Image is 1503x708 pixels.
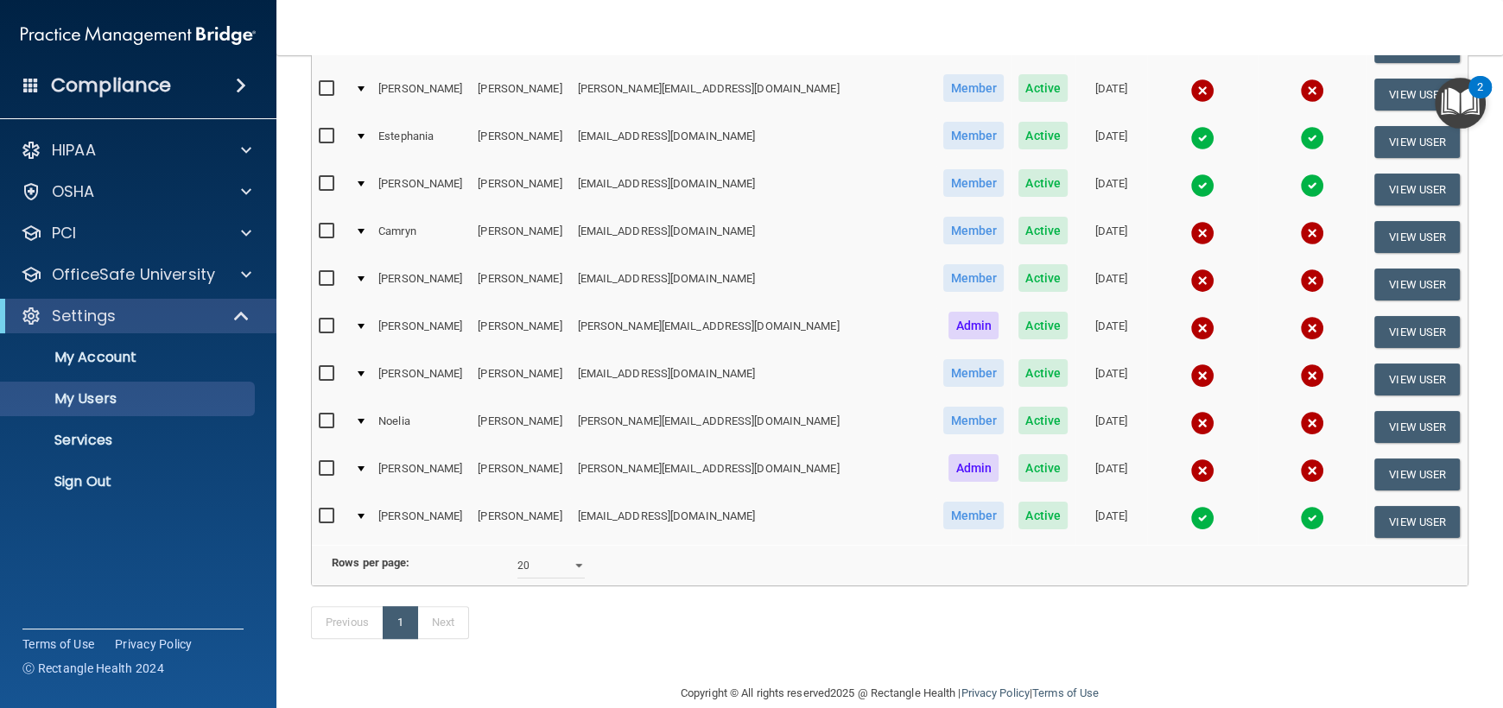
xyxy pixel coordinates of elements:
span: Active [1018,359,1068,387]
h4: Compliance [51,73,171,98]
td: [PERSON_NAME][EMAIL_ADDRESS][DOMAIN_NAME] [570,451,935,498]
td: [PERSON_NAME] [471,498,570,545]
span: Member [943,122,1004,149]
span: Member [943,74,1004,102]
td: [EMAIL_ADDRESS][DOMAIN_NAME] [570,498,935,545]
span: Active [1018,74,1068,102]
td: [PERSON_NAME][EMAIL_ADDRESS][DOMAIN_NAME] [570,71,935,118]
p: My Account [11,349,247,366]
span: Admin [948,454,999,482]
td: [PERSON_NAME] [471,118,570,166]
td: [PERSON_NAME] [471,166,570,213]
img: cross.ca9f0e7f.svg [1300,411,1324,435]
td: [PERSON_NAME] [471,71,570,118]
a: Terms of Use [22,635,94,653]
img: cross.ca9f0e7f.svg [1190,363,1214,388]
td: [PERSON_NAME] [471,308,570,356]
td: [DATE] [1075,451,1147,498]
td: Estephania [371,118,471,166]
p: My Users [11,390,247,408]
img: cross.ca9f0e7f.svg [1190,411,1214,435]
td: [PERSON_NAME] [471,261,570,308]
td: [DATE] [1075,356,1147,403]
button: View User [1374,411,1460,443]
td: [PERSON_NAME] [371,308,471,356]
span: Active [1018,502,1068,529]
p: Services [11,432,247,449]
img: tick.e7d51cea.svg [1300,126,1324,150]
img: cross.ca9f0e7f.svg [1190,221,1214,245]
td: [PERSON_NAME] [371,261,471,308]
span: Active [1018,454,1068,482]
img: cross.ca9f0e7f.svg [1300,316,1324,340]
td: [DATE] [1075,403,1147,451]
button: View User [1374,458,1460,490]
b: Rows per page: [332,556,409,569]
a: Privacy Policy [115,635,193,653]
td: [EMAIL_ADDRESS][DOMAIN_NAME] [570,213,935,261]
td: Noelia [371,403,471,451]
img: tick.e7d51cea.svg [1300,506,1324,530]
span: Admin [948,312,999,339]
td: [DATE] [1075,498,1147,545]
img: tick.e7d51cea.svg [1190,506,1214,530]
td: [EMAIL_ADDRESS][DOMAIN_NAME] [570,118,935,166]
td: [DATE] [1075,71,1147,118]
td: [PERSON_NAME][EMAIL_ADDRESS][DOMAIN_NAME] [570,403,935,451]
td: [PERSON_NAME][EMAIL_ADDRESS][DOMAIN_NAME] [570,308,935,356]
button: View User [1374,174,1460,205]
a: Terms of Use [1032,686,1099,699]
span: Active [1018,217,1068,244]
img: cross.ca9f0e7f.svg [1190,79,1214,103]
a: HIPAA [21,140,251,161]
p: Settings [52,306,116,326]
button: View User [1374,126,1460,158]
td: [DATE] [1075,166,1147,213]
img: tick.e7d51cea.svg [1300,174,1324,198]
td: [DATE] [1075,118,1147,166]
td: [PERSON_NAME] [471,451,570,498]
p: Sign Out [11,473,247,490]
img: cross.ca9f0e7f.svg [1300,79,1324,103]
button: View User [1374,363,1460,395]
td: [PERSON_NAME] [371,166,471,213]
span: Member [943,502,1004,529]
img: cross.ca9f0e7f.svg [1300,269,1324,293]
a: Settings [21,306,250,326]
span: Member [943,169,1004,197]
button: View User [1374,316,1460,348]
p: HIPAA [52,140,96,161]
img: cross.ca9f0e7f.svg [1190,458,1214,483]
span: Member [943,407,1004,434]
span: Member [943,217,1004,244]
img: cross.ca9f0e7f.svg [1300,458,1324,483]
p: OfficeSafe University [52,264,215,285]
span: Active [1018,407,1068,434]
span: Active [1018,122,1068,149]
a: OSHA [21,181,251,202]
span: Member [943,359,1004,387]
button: View User [1374,506,1460,538]
td: Camryn [371,213,471,261]
div: 2 [1477,87,1483,110]
td: [EMAIL_ADDRESS][DOMAIN_NAME] [570,356,935,403]
img: cross.ca9f0e7f.svg [1190,316,1214,340]
td: [PERSON_NAME] [371,356,471,403]
img: cross.ca9f0e7f.svg [1190,269,1214,293]
td: [PERSON_NAME] [371,498,471,545]
a: 1 [383,606,418,639]
a: PCI [21,223,251,243]
span: Member [943,264,1004,292]
td: [PERSON_NAME] [471,356,570,403]
button: View User [1374,269,1460,300]
img: tick.e7d51cea.svg [1190,174,1214,198]
span: Active [1018,169,1068,197]
span: Active [1018,264,1068,292]
a: OfficeSafe University [21,264,251,285]
td: [PERSON_NAME] [371,451,471,498]
td: [PERSON_NAME] [371,71,471,118]
button: Open Resource Center, 2 new notifications [1435,78,1486,129]
td: [PERSON_NAME] [471,213,570,261]
p: OSHA [52,181,95,202]
button: View User [1374,221,1460,253]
